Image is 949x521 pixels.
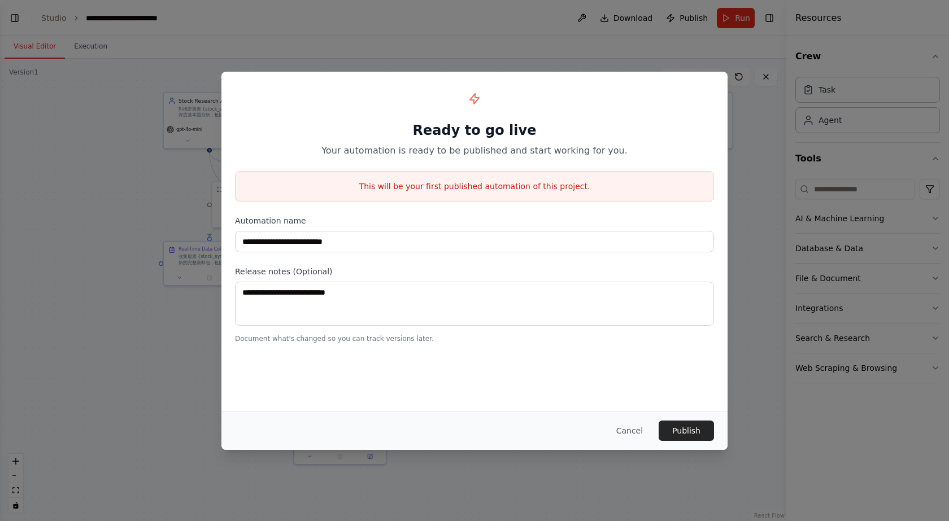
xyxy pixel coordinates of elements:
label: Automation name [235,215,714,226]
button: Cancel [607,421,652,441]
label: Release notes (Optional) [235,266,714,277]
p: This will be your first published automation of this project. [236,181,713,192]
p: Document what's changed so you can track versions later. [235,334,714,343]
button: Publish [659,421,714,441]
h1: Ready to go live [235,121,714,139]
p: Your automation is ready to be published and start working for you. [235,144,714,157]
